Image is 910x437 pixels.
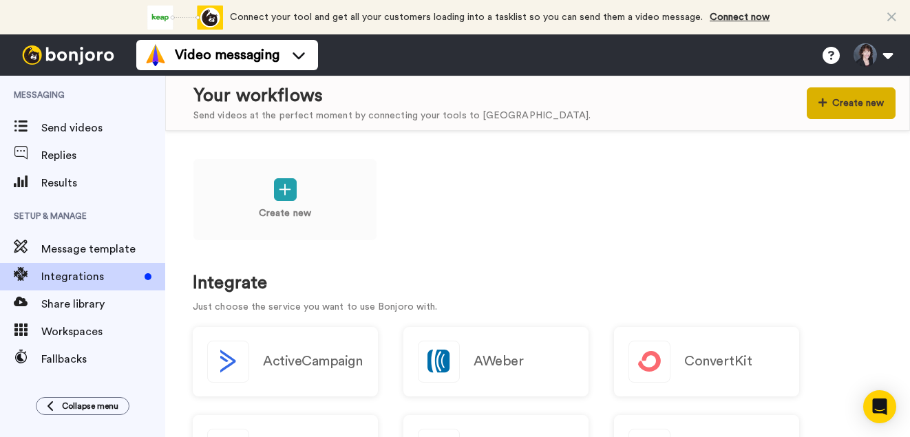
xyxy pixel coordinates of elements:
[62,401,118,412] span: Collapse menu
[710,12,770,22] a: Connect now
[175,45,279,65] span: Video messaging
[36,397,129,415] button: Collapse menu
[230,12,703,22] span: Connect your tool and get all your customers loading into a tasklist so you can send them a video...
[419,341,459,382] img: logo_aweber.svg
[863,390,896,423] div: Open Intercom Messenger
[41,268,139,285] span: Integrations
[41,296,165,312] span: Share library
[41,241,165,257] span: Message template
[629,341,670,382] img: logo_convertkit.svg
[145,44,167,66] img: vm-color.svg
[193,300,882,315] p: Just choose the service you want to use Bonjoro with.
[17,45,120,65] img: bj-logo-header-white.svg
[807,87,896,119] button: Create new
[41,120,165,136] span: Send videos
[193,83,591,109] div: Your workflows
[193,109,591,123] div: Send videos at the perfect moment by connecting your tools to [GEOGRAPHIC_DATA].
[41,323,165,340] span: Workspaces
[147,6,223,30] div: animation
[614,327,799,396] a: ConvertKit
[208,341,248,382] img: logo_activecampaign.svg
[193,327,378,396] button: ActiveCampaign
[193,273,882,293] h1: Integrate
[41,175,165,191] span: Results
[474,354,523,369] h2: AWeber
[684,354,752,369] h2: ConvertKit
[259,206,311,221] p: Create new
[41,147,165,164] span: Replies
[263,354,362,369] h2: ActiveCampaign
[41,351,165,367] span: Fallbacks
[403,327,589,396] a: AWeber
[193,158,377,241] a: Create new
